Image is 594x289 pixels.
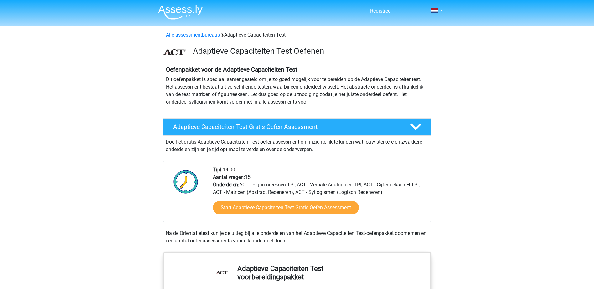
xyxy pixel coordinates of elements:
h4: Adaptieve Capaciteiten Test Gratis Oefen Assessment [173,123,400,130]
div: Na de Oriëntatietest kun je de uitleg bij alle onderdelen van het Adaptieve Capaciteiten Test-oef... [163,230,431,245]
b: Aantal vragen: [213,174,245,180]
a: Adaptieve Capaciteiten Test Gratis Oefen Assessment [161,118,434,136]
img: ACT [163,49,186,55]
p: Dit oefenpakket is speciaal samengesteld om je zo goed mogelijk voor te bereiden op de Adaptieve ... [166,76,428,106]
a: Alle assessmentbureaus [166,32,220,38]
a: Registreer [370,8,392,14]
div: 14:00 15 ACT - Figurenreeksen TPI, ACT - Verbale Analogieën TPI, ACT - Cijferreeksen H TPI, ACT -... [208,166,431,222]
img: Assessly [158,5,203,20]
b: Oefenpakket voor de Adaptieve Capaciteiten Test [166,66,297,73]
a: Start Adaptieve Capaciteiten Test Gratis Oefen Assessment [213,201,359,214]
b: Tijd: [213,167,223,173]
h3: Adaptieve Capaciteiten Test Oefenen [193,46,426,56]
div: Doe het gratis Adaptieve Capaciteiten Test oefenassessment om inzichtelijk te krijgen wat jouw st... [163,136,431,153]
div: Adaptieve Capaciteiten Test [163,31,431,39]
b: Onderdelen: [213,182,239,188]
img: Klok [170,166,202,197]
